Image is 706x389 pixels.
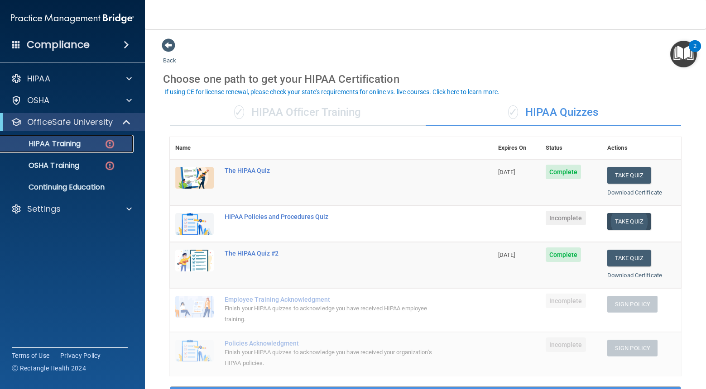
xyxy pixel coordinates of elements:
a: Back [163,46,176,64]
span: ✓ [234,105,244,119]
span: [DATE] [498,251,515,258]
span: Incomplete [546,337,586,352]
img: danger-circle.6113f641.png [104,160,115,171]
img: danger-circle.6113f641.png [104,138,115,150]
button: Take Quiz [607,213,651,230]
button: Sign Policy [607,296,658,313]
div: Finish your HIPAA quizzes to acknowledge you have received HIPAA employee training. [225,303,447,325]
p: HIPAA Training [6,139,81,148]
a: Download Certificate [607,272,662,279]
th: Actions [602,137,681,159]
button: Open Resource Center, 2 new notifications [670,41,697,67]
div: 2 [693,46,696,58]
div: Employee Training Acknowledgment [225,296,447,303]
th: Expires On [493,137,540,159]
button: If using CE for license renewal, please check your state's requirements for online vs. live cours... [163,87,501,96]
span: Complete [546,247,581,262]
div: HIPAA Quizzes [426,99,682,126]
a: Settings [11,204,132,214]
span: Incomplete [546,294,586,308]
h4: Compliance [27,38,90,51]
th: Name [170,137,219,159]
p: OSHA Training [6,161,79,170]
p: Continuing Education [6,183,130,192]
button: Sign Policy [607,340,658,356]
p: OfficeSafe University [27,117,113,128]
a: OfficeSafe University [11,117,131,128]
div: Choose one path to get your HIPAA Certification [163,66,688,92]
div: If using CE for license renewal, please check your state's requirements for online vs. live cours... [164,89,499,95]
span: ✓ [508,105,518,119]
p: OSHA [27,95,50,106]
img: PMB logo [11,9,134,28]
span: Complete [546,165,581,179]
a: Privacy Policy [60,351,101,360]
div: HIPAA Officer Training [170,99,426,126]
p: HIPAA [27,73,50,84]
iframe: Drift Widget Chat Controller [661,327,695,361]
a: OSHA [11,95,132,106]
div: HIPAA Policies and Procedures Quiz [225,213,447,220]
button: Take Quiz [607,167,651,184]
a: HIPAA [11,73,132,84]
th: Status [540,137,602,159]
span: [DATE] [498,169,515,176]
span: Incomplete [546,211,586,225]
div: Policies Acknowledgment [225,340,447,347]
p: Settings [27,204,61,214]
div: Finish your HIPAA quizzes to acknowledge you have received your organization’s HIPAA policies. [225,347,447,369]
a: Terms of Use [12,351,49,360]
button: Take Quiz [607,250,651,266]
div: The HIPAA Quiz [225,167,447,174]
div: The HIPAA Quiz #2 [225,250,447,257]
a: Download Certificate [607,189,662,196]
span: Ⓒ Rectangle Health 2024 [12,364,86,373]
